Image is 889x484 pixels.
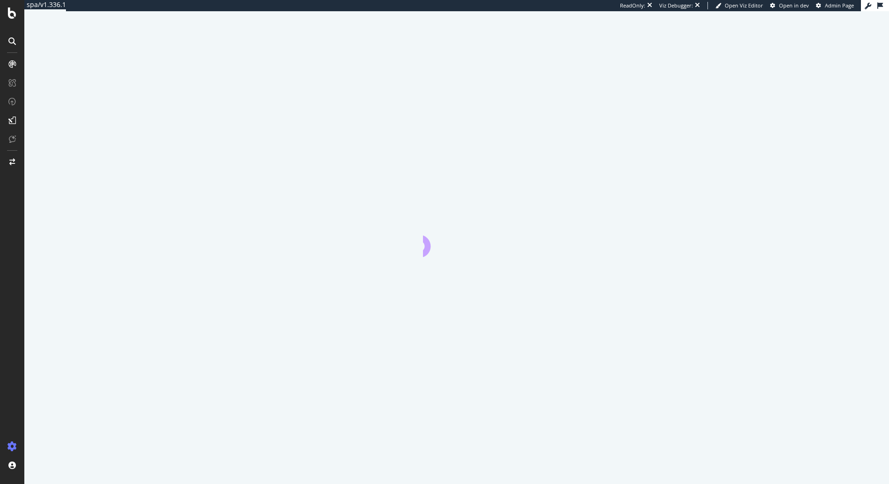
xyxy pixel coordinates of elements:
[620,2,645,9] div: ReadOnly:
[779,2,809,9] span: Open in dev
[770,2,809,9] a: Open in dev
[725,2,763,9] span: Open Viz Editor
[816,2,854,9] a: Admin Page
[423,223,490,257] div: animation
[659,2,693,9] div: Viz Debugger:
[825,2,854,9] span: Admin Page
[715,2,763,9] a: Open Viz Editor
